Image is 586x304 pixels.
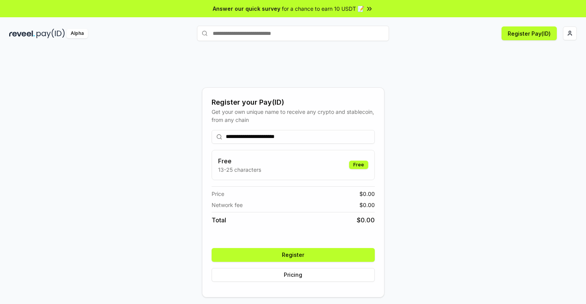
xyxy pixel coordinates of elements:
[218,166,261,174] p: 13-25 characters
[212,108,375,124] div: Get your own unique name to receive any crypto and stablecoin, from any chain
[349,161,368,169] div: Free
[36,29,65,38] img: pay_id
[502,26,557,40] button: Register Pay(ID)
[212,97,375,108] div: Register your Pay(ID)
[9,29,35,38] img: reveel_dark
[212,248,375,262] button: Register
[359,201,375,209] span: $ 0.00
[212,215,226,225] span: Total
[357,215,375,225] span: $ 0.00
[212,190,224,198] span: Price
[66,29,88,38] div: Alpha
[359,190,375,198] span: $ 0.00
[282,5,364,13] span: for a chance to earn 10 USDT 📝
[212,268,375,282] button: Pricing
[218,156,261,166] h3: Free
[212,201,243,209] span: Network fee
[213,5,280,13] span: Answer our quick survey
